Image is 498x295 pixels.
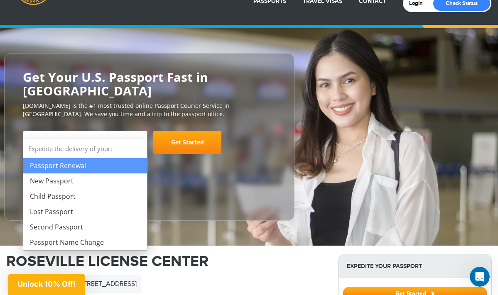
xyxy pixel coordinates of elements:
h2: Get Your U.S. Passport Fast in [GEOGRAPHIC_DATA] [23,70,276,98]
li: Expedite the delivery of your: [23,139,147,250]
li: Passport Name Change [23,235,147,250]
strong: Expedite Your Passport [339,254,491,278]
li: Second Passport [23,219,147,235]
li: New Passport [23,173,147,189]
li: Lost Passport [23,204,147,219]
strong: Expedite the delivery of your: [23,139,147,158]
p: [DOMAIN_NAME] is the #1 most trusted online Passport Courier Service in [GEOGRAPHIC_DATA]. We sav... [23,102,276,118]
span: Select Your Service [23,131,147,154]
li: Child Passport [23,189,147,204]
h1: ROSEVILLE LICENSE CENTER [6,254,326,269]
div: Unlock 10% Off! [8,274,85,295]
iframe: Intercom live chat [470,267,490,287]
a: Get Started [153,131,221,154]
li: Passport Renewal [23,158,147,173]
span: Select Your Service [29,138,96,148]
span: Unlock 10% Off! [17,280,76,288]
span: Select Your Service [29,134,139,157]
span: Starting at $199 + government fees [23,158,276,166]
span: [STREET_ADDRESS] [64,280,137,288]
div: | [6,275,141,293]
